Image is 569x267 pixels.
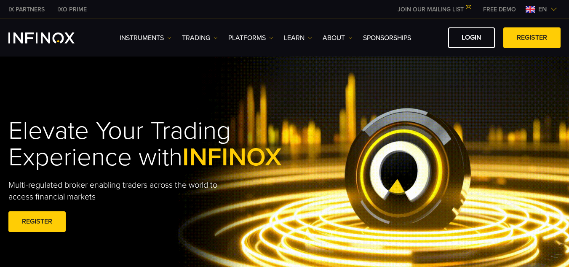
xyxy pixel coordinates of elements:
[284,33,312,43] a: Learn
[182,142,282,173] span: INFINOX
[120,33,171,43] a: Instruments
[448,27,495,48] a: LOGIN
[391,6,477,13] a: JOIN OUR MAILING LIST
[51,5,93,14] a: INFINOX
[8,32,94,43] a: INFINOX Logo
[323,33,353,43] a: ABOUT
[228,33,273,43] a: PLATFORMS
[8,118,301,171] h1: Elevate Your Trading Experience with
[8,179,243,203] p: Multi-regulated broker enabling traders across the world to access financial markets
[477,5,522,14] a: INFINOX MENU
[182,33,218,43] a: TRADING
[535,4,550,14] span: en
[8,211,66,232] a: REGISTER
[363,33,411,43] a: SPONSORSHIPS
[2,5,51,14] a: INFINOX
[503,27,561,48] a: REGISTER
